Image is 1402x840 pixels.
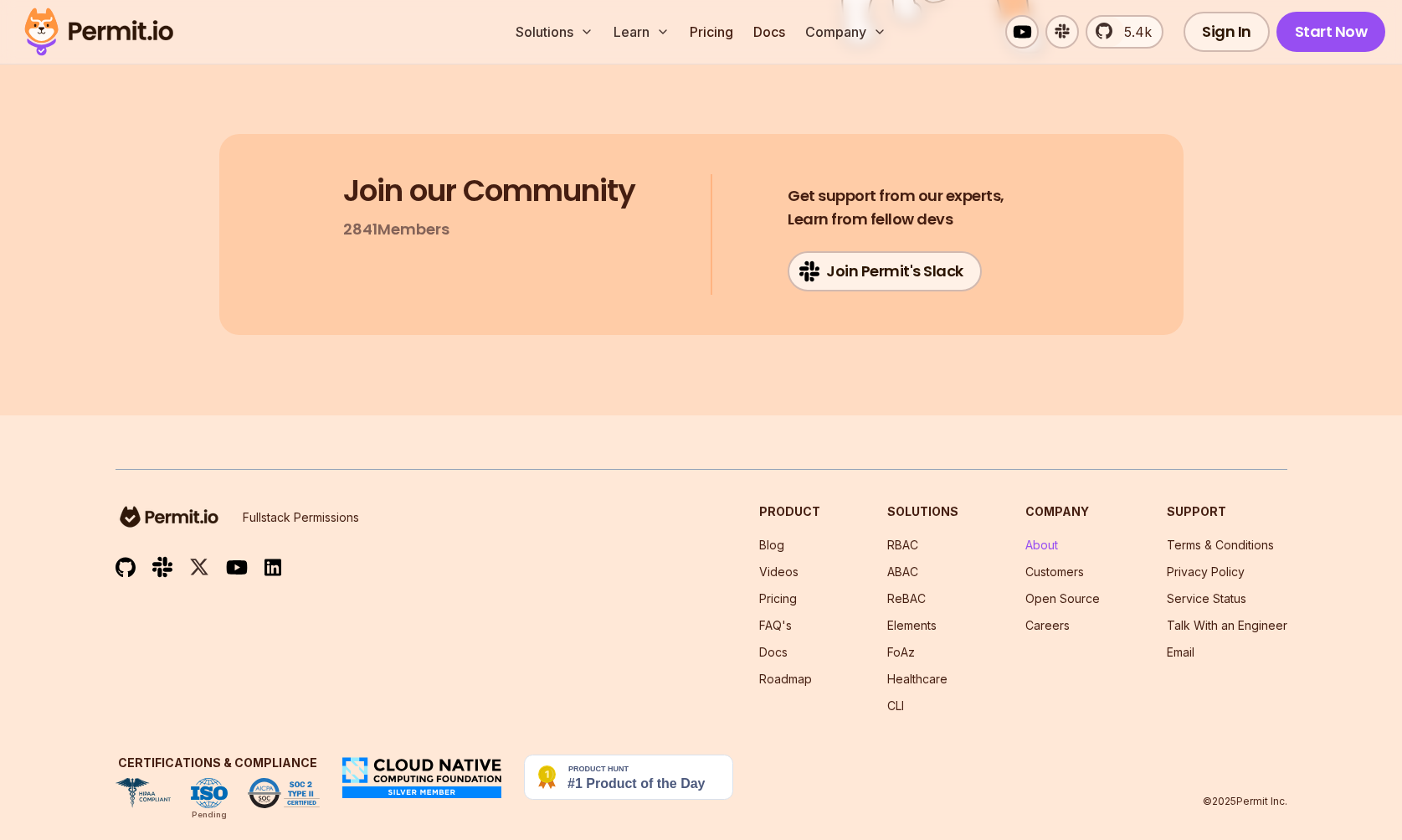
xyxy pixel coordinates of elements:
img: slack [152,555,172,578]
a: Roadmap [759,672,812,686]
span: Get support from our experts, [788,184,1004,208]
h3: Company [1025,503,1100,520]
a: Talk With an Engineer [1167,618,1287,632]
a: Service Status [1167,591,1246,606]
h3: Solutions [887,503,958,520]
img: github [116,557,136,578]
h3: Product [759,503,820,520]
a: Elements [887,618,937,632]
div: Pending [192,808,227,822]
a: 5.4k [1086,15,1163,49]
img: twitter [189,557,209,578]
a: FoAz [887,645,915,659]
img: linkedin [264,558,281,577]
a: Pricing [759,591,797,606]
a: Open Source [1025,591,1100,606]
a: Docs [759,645,788,659]
h3: Certifications & Compliance [116,755,320,771]
a: Sign In [1184,12,1270,52]
img: youtube [226,558,248,577]
a: ABAC [887,564,918,579]
a: Customers [1025,564,1084,579]
a: Privacy Policy [1167,564,1245,579]
a: Docs [747,15,792,49]
h3: Support [1167,503,1287,520]
a: Pricing [683,15,740,49]
a: Careers [1025,618,1070,632]
img: HIPAA [116,778,171,808]
a: Terms & Conditions [1167,538,1274,552]
img: Permit logo [17,3,181,60]
h3: Join our Community [343,174,635,208]
img: Permit.io - Never build permissions again | Product Hunt [524,755,733,800]
a: Healthcare [887,672,948,686]
a: CLI [887,698,904,713]
a: RBAC [887,538,918,552]
p: 2841 Members [343,218,449,241]
a: ReBAC [887,591,926,606]
a: About [1025,538,1058,552]
p: Fullstack Permissions [243,509,359,526]
button: Company [799,15,893,49]
a: Videos [759,564,799,579]
a: Join Permit's Slack [788,251,982,291]
a: FAQ's [759,618,792,632]
img: ISO [191,778,228,808]
a: Email [1167,645,1194,659]
a: Blog [759,538,784,552]
h4: Learn from fellow devs [788,184,1004,231]
span: 5.4k [1114,22,1152,42]
button: Solutions [509,15,600,49]
img: logo [116,503,223,530]
img: SOC [248,778,320,808]
button: Learn [607,15,676,49]
a: Start Now [1276,12,1386,52]
p: © 2025 Permit Inc. [1203,795,1287,808]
